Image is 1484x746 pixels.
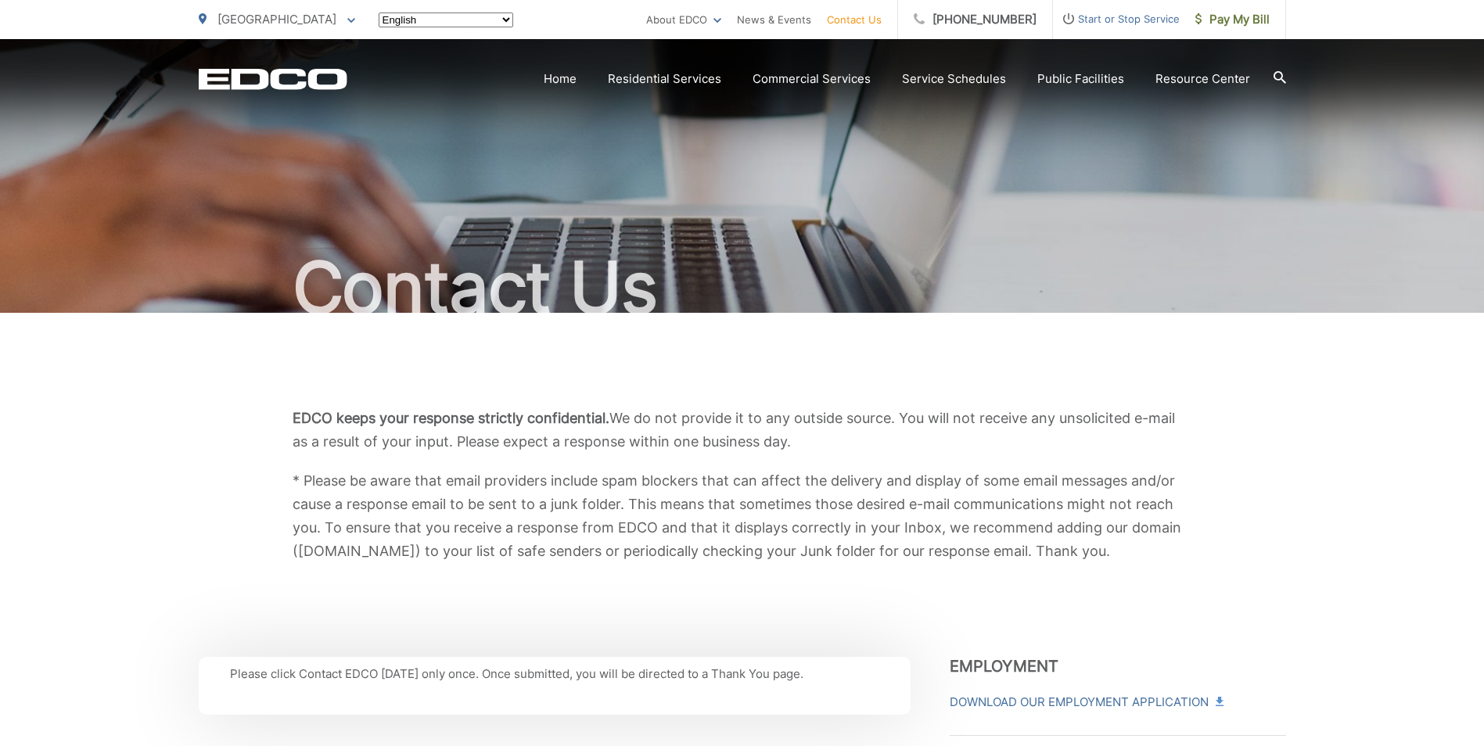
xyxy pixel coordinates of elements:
p: * Please be aware that email providers include spam blockers that can affect the delivery and dis... [293,469,1192,563]
h1: Contact Us [199,249,1286,327]
a: Service Schedules [902,70,1006,88]
p: Please click Contact EDCO [DATE] only once. Once submitted, you will be directed to a Thank You p... [230,665,879,683]
a: Commercial Services [753,70,871,88]
select: Select a language [379,13,513,27]
h3: Employment [950,657,1286,676]
a: About EDCO [646,10,721,29]
span: [GEOGRAPHIC_DATA] [217,12,336,27]
a: Residential Services [608,70,721,88]
span: Pay My Bill [1195,10,1270,29]
a: Public Facilities [1037,70,1124,88]
a: Home [544,70,577,88]
a: Contact Us [827,10,882,29]
a: News & Events [737,10,811,29]
a: EDCD logo. Return to the homepage. [199,68,347,90]
a: Download Our Employment Application [950,693,1222,712]
p: We do not provide it to any outside source. You will not receive any unsolicited e-mail as a resu... [293,407,1192,454]
b: EDCO keeps your response strictly confidential. [293,410,609,426]
a: Resource Center [1155,70,1250,88]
